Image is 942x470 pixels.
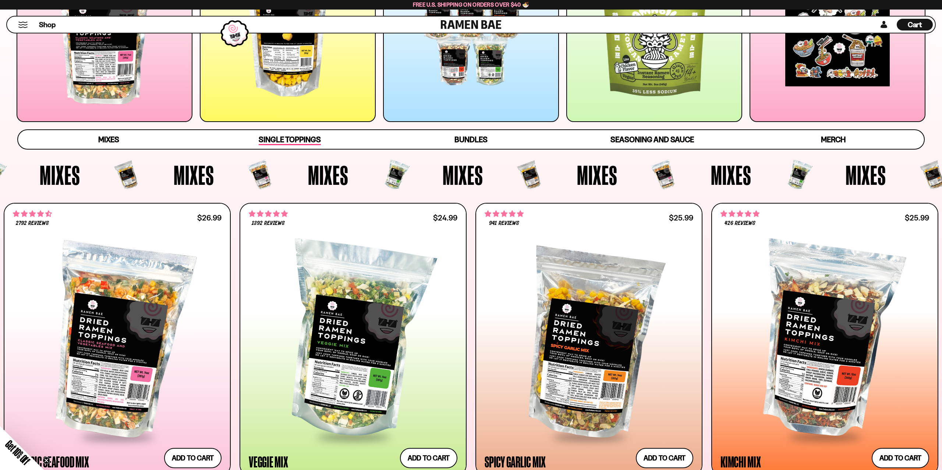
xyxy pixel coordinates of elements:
span: Free U.S. Shipping on Orders over $40 🍜 [413,1,530,8]
span: Merch [821,135,846,144]
span: Bundles [454,135,488,144]
span: Get 10% Off [3,438,32,467]
span: Mixes [174,161,214,189]
a: Seasoning and Sauce [562,130,743,149]
span: Single Toppings [259,135,321,145]
a: Cart [897,17,933,33]
div: Spicy Garlic Mix [485,455,546,468]
a: Shop [39,19,56,31]
div: Classic Seafood Mix [13,455,89,468]
span: Mixes [577,161,617,189]
button: Add to cart [164,448,222,468]
span: Mixes [40,161,80,189]
button: Add to cart [872,448,929,468]
button: Add to cart [636,448,693,468]
span: Shop [39,20,56,30]
span: 1392 reviews [252,220,285,226]
div: $26.99 [197,214,222,221]
div: $24.99 [433,214,457,221]
span: Mixes [443,161,483,189]
button: Add to cart [400,448,457,468]
div: $25.99 [905,214,929,221]
button: Close teaser [43,457,50,464]
span: 941 reviews [489,220,519,226]
a: Mixes [18,130,199,149]
span: 4.68 stars [13,209,52,219]
span: 2792 reviews [16,220,49,226]
a: Single Toppings [199,130,380,149]
span: Mixes [98,135,119,144]
span: Seasoning and Sauce [610,135,694,144]
div: $25.99 [669,214,693,221]
a: Bundles [380,130,562,149]
a: Merch [743,130,924,149]
span: Mixes [711,161,751,189]
span: 426 reviews [725,220,755,226]
span: Mixes [308,161,348,189]
div: Veggie Mix [249,455,288,468]
span: Mixes [846,161,886,189]
span: 4.75 stars [485,209,524,219]
span: 4.76 stars [249,209,288,219]
div: Kimchi Mix [720,455,761,468]
span: Cart [908,20,922,29]
button: Mobile Menu Trigger [18,22,28,28]
span: 4.76 stars [720,209,759,219]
